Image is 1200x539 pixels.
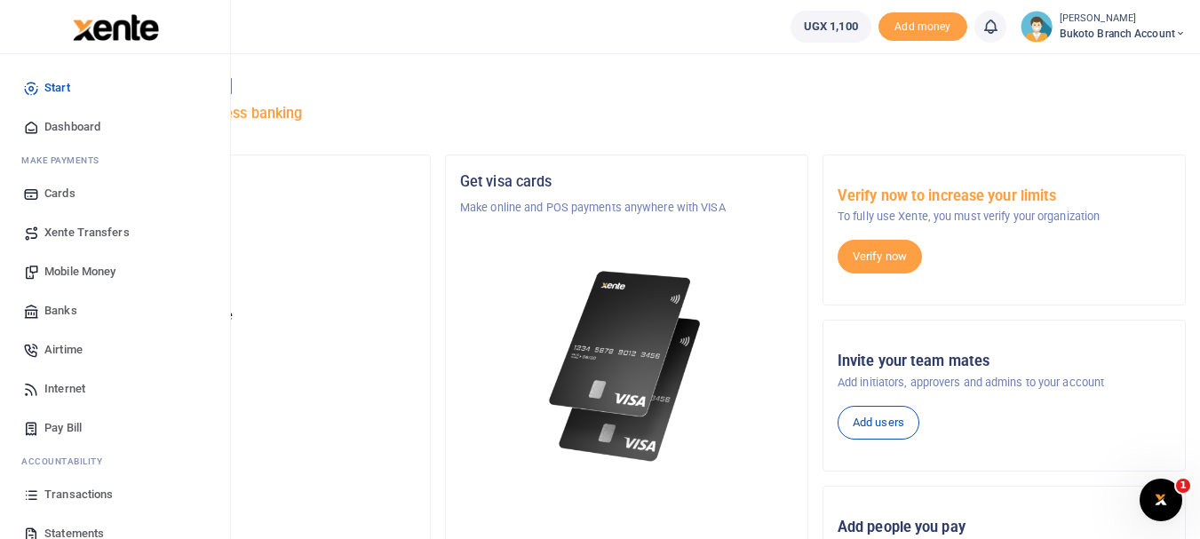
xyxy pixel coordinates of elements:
[14,408,216,448] a: Pay Bill
[544,259,711,473] img: xente-_physical_cards.png
[44,224,130,242] span: Xente Transfers
[14,475,216,514] a: Transactions
[1060,12,1186,27] small: [PERSON_NAME]
[14,213,216,252] a: Xente Transfers
[44,419,82,437] span: Pay Bill
[1140,479,1182,521] iframe: Intercom live chat
[83,329,416,347] h5: UGX 1,100
[30,154,99,167] span: ake Payments
[878,19,967,32] a: Add money
[878,12,967,42] li: Toup your wallet
[68,76,1186,96] h4: Hello [PERSON_NAME]
[71,20,159,33] a: logo-small logo-large logo-large
[14,68,216,107] a: Start
[44,263,115,281] span: Mobile Money
[73,14,159,41] img: logo-large
[14,291,216,330] a: Banks
[460,199,793,217] p: Make online and POS payments anywhere with VISA
[44,341,83,359] span: Airtime
[44,185,75,202] span: Cards
[1021,11,1053,43] img: profile-user
[878,12,967,42] span: Add money
[44,118,100,136] span: Dashboard
[838,187,1171,205] h5: Verify now to increase your limits
[838,519,1171,536] h5: Add people you pay
[838,240,922,273] a: Verify now
[791,11,871,43] a: UGX 1,100
[1021,11,1186,43] a: profile-user [PERSON_NAME] Bukoto Branch account
[83,307,416,325] p: Your current account balance
[838,374,1171,392] p: Add initiators, approvers and admins to your account
[14,147,216,174] li: M
[35,455,102,468] span: countability
[838,353,1171,370] h5: Invite your team mates
[838,406,919,440] a: Add users
[14,369,216,408] a: Internet
[44,486,113,503] span: Transactions
[44,380,85,398] span: Internet
[14,330,216,369] a: Airtime
[783,11,878,43] li: Wallet ballance
[460,173,793,191] h5: Get visa cards
[1176,479,1190,493] span: 1
[68,105,1186,123] h5: Welcome to better business banking
[83,173,416,191] h5: Organization
[83,268,416,286] p: Bukoto Branch account
[44,79,70,97] span: Start
[83,242,416,259] h5: Account
[14,252,216,291] a: Mobile Money
[1060,26,1186,42] span: Bukoto Branch account
[14,107,216,147] a: Dashboard
[14,174,216,213] a: Cards
[83,199,416,217] p: Tugende Limited
[44,302,77,320] span: Banks
[14,448,216,475] li: Ac
[838,208,1171,226] p: To fully use Xente, you must verify your organization
[804,18,858,36] span: UGX 1,100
